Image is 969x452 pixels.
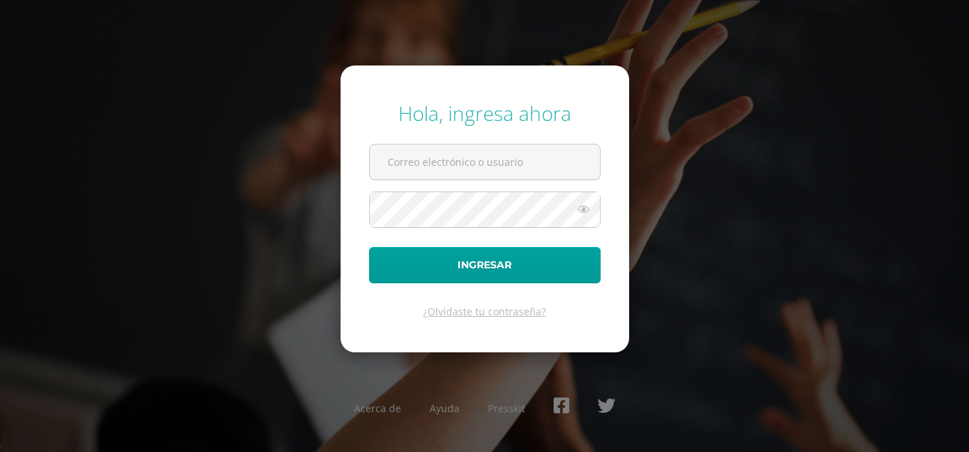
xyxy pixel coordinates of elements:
[369,100,601,127] div: Hola, ingresa ahora
[354,401,401,415] a: Acerca de
[423,305,546,318] a: ¿Olvidaste tu contraseña?
[369,247,601,283] button: Ingresar
[430,401,460,415] a: Ayuda
[488,401,525,415] a: Presskit
[370,144,600,179] input: Correo electrónico o usuario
